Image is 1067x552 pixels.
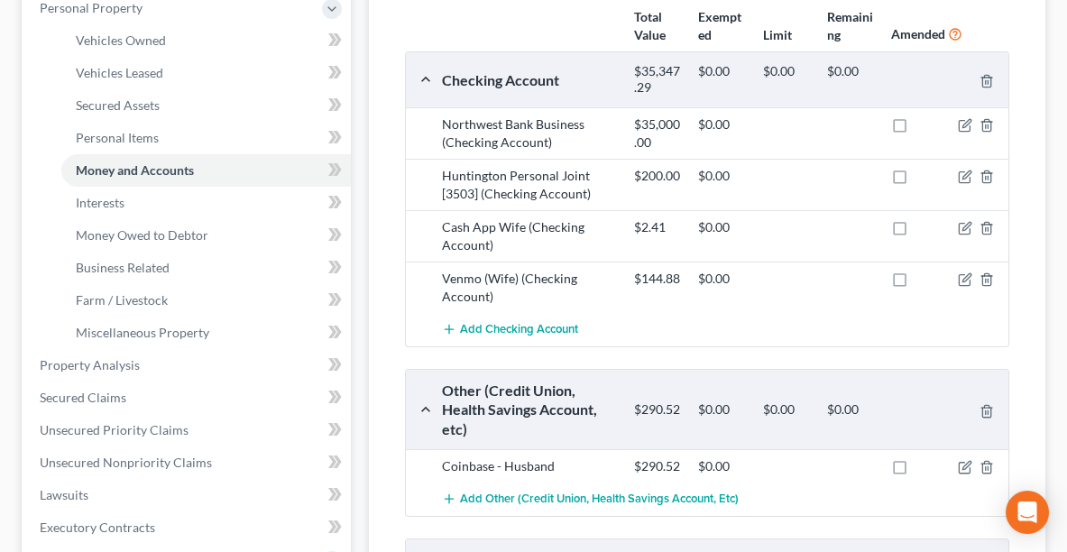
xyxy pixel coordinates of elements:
[433,218,625,254] div: Cash App Wife (Checking Account)
[625,401,689,419] div: $290.52
[433,381,625,438] div: Other (Credit Union, Health Savings Account, etc)
[40,520,155,535] span: Executory Contracts
[76,260,170,275] span: Business Related
[433,167,625,203] div: Huntington Personal Joint [3503] (Checking Account)
[689,167,753,185] div: $0.00
[625,167,689,185] div: $200.00
[76,65,163,80] span: Vehicles Leased
[61,89,351,122] a: Secured Assets
[460,323,578,337] span: Add Checking Account
[76,162,194,178] span: Money and Accounts
[61,57,351,89] a: Vehicles Leased
[689,270,753,288] div: $0.00
[61,219,351,252] a: Money Owed to Debtor
[698,9,741,42] strong: Exempted
[40,487,88,502] span: Lawsuits
[634,9,666,42] strong: Total Value
[689,63,753,97] div: $0.00
[433,457,625,475] div: Coinbase - Husband
[433,270,625,306] div: Venmo (Wife) (Checking Account)
[76,325,209,340] span: Miscellaneous Property
[61,284,351,317] a: Farm / Livestock
[76,195,124,210] span: Interests
[61,252,351,284] a: Business Related
[689,457,753,475] div: $0.00
[61,154,351,187] a: Money and Accounts
[25,446,351,479] a: Unsecured Nonpriority Claims
[76,130,159,145] span: Personal Items
[25,511,351,544] a: Executory Contracts
[625,218,689,236] div: $2.41
[1006,491,1049,534] div: Open Intercom Messenger
[625,457,689,475] div: $290.52
[827,9,873,42] strong: Remaining
[40,390,126,405] span: Secured Claims
[625,63,689,97] div: $35,347.29
[433,115,625,152] div: Northwest Bank Business (Checking Account)
[25,349,351,382] a: Property Analysis
[818,63,882,97] div: $0.00
[61,24,351,57] a: Vehicles Owned
[76,227,208,243] span: Money Owed to Debtor
[818,401,882,419] div: $0.00
[442,313,578,346] button: Add Checking Account
[689,401,753,419] div: $0.00
[754,401,818,419] div: $0.00
[891,26,945,41] strong: Amended
[625,115,689,152] div: $35,000.00
[689,218,753,236] div: $0.00
[25,479,351,511] a: Lawsuits
[76,292,168,308] span: Farm / Livestock
[40,422,189,437] span: Unsecured Priority Claims
[61,317,351,349] a: Miscellaneous Property
[61,187,351,219] a: Interests
[76,97,160,113] span: Secured Assets
[442,483,739,516] button: Add Other (Credit Union, Health Savings Account, etc)
[61,122,351,154] a: Personal Items
[460,492,739,507] span: Add Other (Credit Union, Health Savings Account, etc)
[763,27,792,42] strong: Limit
[25,414,351,446] a: Unsecured Priority Claims
[754,63,818,97] div: $0.00
[76,32,166,48] span: Vehicles Owned
[40,455,212,470] span: Unsecured Nonpriority Claims
[25,382,351,414] a: Secured Claims
[40,357,140,373] span: Property Analysis
[689,115,753,152] div: $0.00
[433,70,625,89] div: Checking Account
[625,270,689,288] div: $144.88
